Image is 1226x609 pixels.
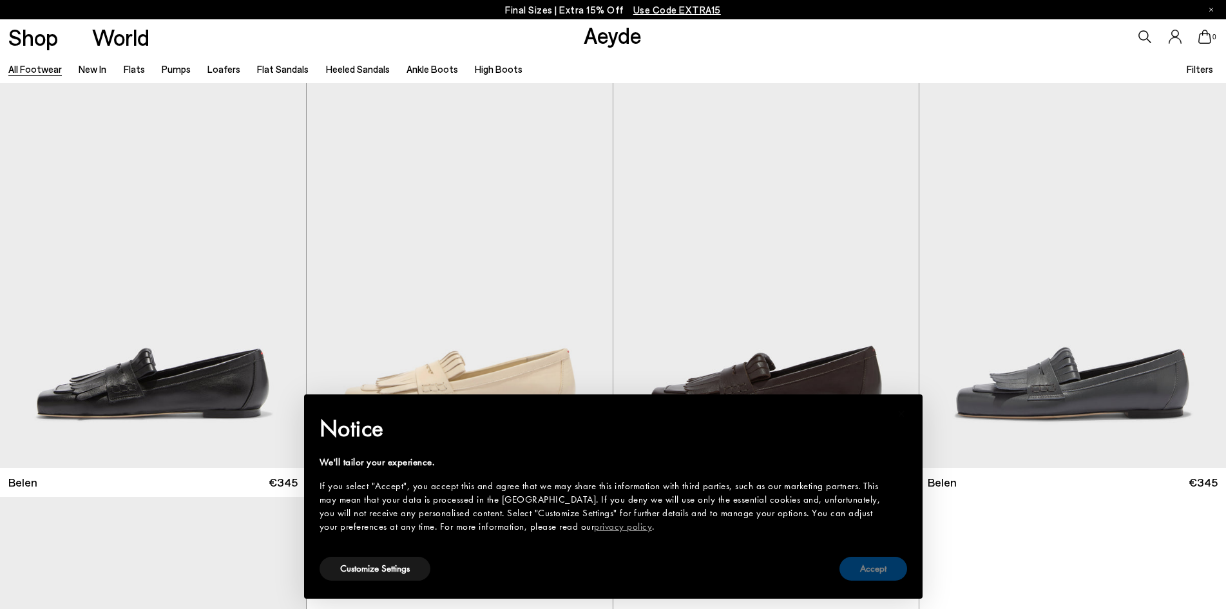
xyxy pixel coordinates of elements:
[613,83,919,468] img: Belen Tassel Loafers
[320,479,886,534] div: If you select "Accept", you accept this and agree that we may share this information with third p...
[257,63,309,75] a: Flat Sandals
[92,26,149,48] a: World
[326,63,390,75] a: Heeled Sandals
[79,63,106,75] a: New In
[124,63,145,75] a: Flats
[584,21,642,48] a: Aeyde
[320,557,430,581] button: Customize Settings
[928,474,957,490] span: Belen
[886,398,917,429] button: Close this notice
[8,26,58,48] a: Shop
[269,474,298,490] span: €345
[505,2,721,18] p: Final Sizes | Extra 15% Off
[8,63,62,75] a: All Footwear
[307,83,613,468] img: Belen Tassel Loafers
[307,83,613,468] div: 1 / 6
[839,557,907,581] button: Accept
[407,63,458,75] a: Ankle Boots
[8,474,37,490] span: Belen
[162,63,191,75] a: Pumps
[320,456,886,469] div: We'll tailor your experience.
[897,403,906,423] span: ×
[1189,474,1218,490] span: €345
[475,63,522,75] a: High Boots
[919,83,1226,468] img: Belen Tassel Loafers
[633,4,721,15] span: Navigate to /collections/ss25-final-sizes
[1198,30,1211,44] a: 0
[919,468,1226,497] a: Belen €345
[320,412,886,445] h2: Notice
[1211,34,1218,41] span: 0
[307,83,613,468] a: Next slide Previous slide
[207,63,240,75] a: Loafers
[1187,63,1213,75] span: Filters
[594,520,652,533] a: privacy policy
